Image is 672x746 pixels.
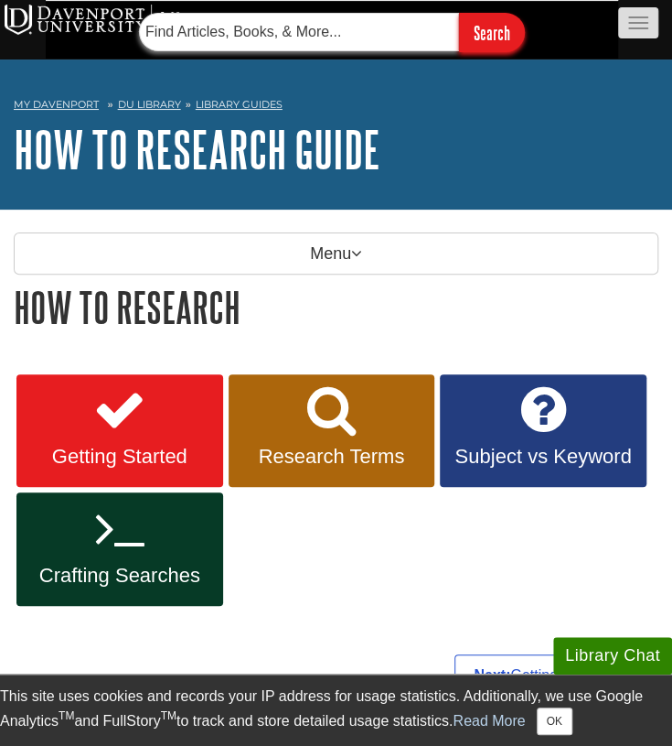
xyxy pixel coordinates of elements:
[474,667,510,683] strong: Next:
[440,374,646,488] a: Subject vs Keyword
[459,13,525,52] input: Search
[30,564,209,588] span: Crafting Searches
[242,445,421,469] span: Research Terms
[14,232,658,275] p: Menu
[16,374,223,488] a: Getting Started
[161,709,176,722] sup: TM
[196,98,283,111] a: Library Guides
[553,637,672,675] button: Library Chat
[537,708,572,735] button: Close
[229,374,435,488] a: Research Terms
[14,97,99,113] a: My Davenport
[30,445,209,469] span: Getting Started
[14,284,658,330] h1: How to Research
[122,13,542,52] form: Searches DU Library's articles, books, and more
[453,712,525,728] a: Read More
[118,98,181,111] a: DU Library
[139,13,459,51] input: Find Articles, Books, & More...
[5,5,224,35] img: Davenport University Logo
[453,445,633,469] span: Subject vs Keyword
[14,121,380,178] a: How to Research Guide
[16,492,223,606] a: Crafting Searches
[59,709,74,722] sup: TM
[454,654,649,697] a: Next:Getting Started >>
